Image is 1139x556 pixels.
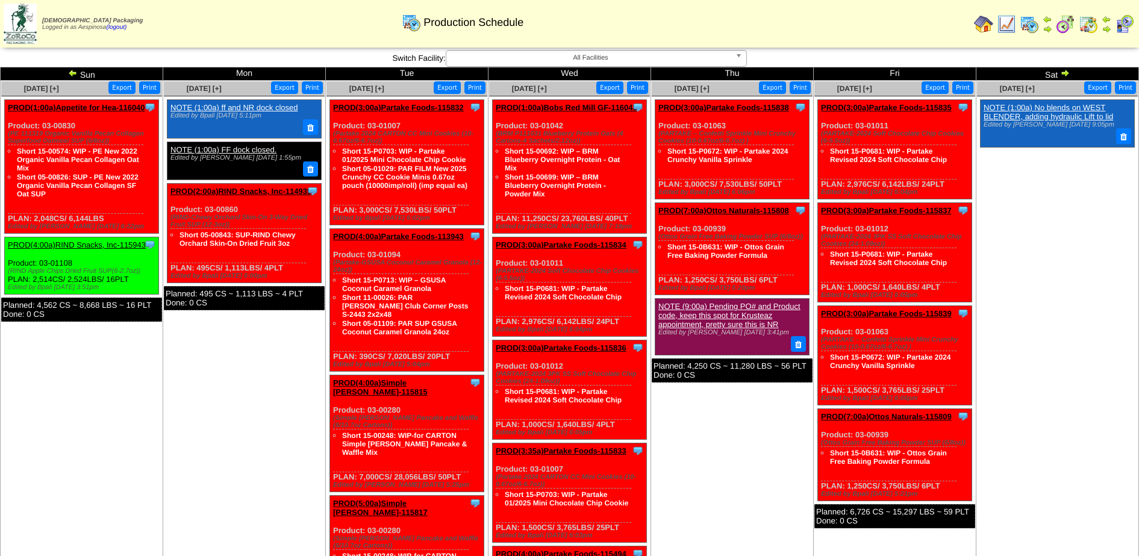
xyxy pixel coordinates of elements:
div: Edited by Bpali [DATE] 5:11pm [170,112,315,119]
img: Tooltip [632,342,644,354]
div: Edited by [PERSON_NAME] [DATE] 5:25pm [333,481,484,489]
img: home.gif [974,14,993,34]
img: Tooltip [632,101,644,113]
img: arrowleft.gif [1043,14,1052,24]
img: calendarblend.gif [1056,14,1075,34]
img: arrowright.gif [1102,24,1111,34]
img: calendarprod.gif [402,13,421,32]
span: All Facilities [451,51,731,65]
div: (PARTAKE – Confetti Sprinkle Mini Crunchy Cookies (10-0.67oz/6-6.7oz) ) [658,130,809,145]
div: Edited by Bpali [DATE] 6:04pm [496,326,646,333]
a: Short 15-0B631: WIP - Ottos Grain Free Baking Powder Formula [667,243,784,260]
td: Thu [651,67,814,81]
div: Edited by Bpali [DATE] 6:06pm [658,189,809,196]
span: Production Schedule [423,16,523,29]
div: Product: 03-01012 PLAN: 1,000CS / 1,640LBS / 4PLT [818,203,972,302]
a: Short 05-01029: PAR FILM New 2025 Crunchy CC Cookie Minis 0.67oz pouch (10000imp/roll) (imp equal... [342,164,467,190]
a: PROD(4:00a)Partake Foods-113943 [333,232,464,241]
div: Planned: 4,250 CS ~ 11,280 LBS ~ 56 PLT Done: 0 CS [652,358,813,383]
td: Tue [326,67,488,81]
a: PROD(7:00a)Ottos Naturals-115809 [821,412,952,421]
button: Print [952,81,973,94]
div: Product: 03-01063 PLAN: 3,000CS / 7,530LBS / 50PLT [655,100,810,199]
div: Edited by Bpali [DATE] 6:05pm [496,429,646,436]
div: Edited by [PERSON_NAME] [DATE] 6:22pm [8,223,158,230]
div: (Simple [PERSON_NAME] Pancake and Waffle (6/10.7oz Cartons)) [333,414,484,429]
div: Planned: 6,726 CS ~ 15,297 LBS ~ 59 PLT Done: 0 CS [814,504,975,528]
img: Tooltip [144,239,156,251]
span: [DATE] [+] [349,84,384,93]
div: Product: 03-01063 PLAN: 1,500CS / 3,765LBS / 25PLT [818,306,972,405]
div: (Partake 2024 CARTON CC Mini Cookies (10-0.67oz/6-6.7oz)) [496,473,646,488]
div: Product: 03-00939 PLAN: 1,250CS / 3,750LBS / 6PLT [655,203,810,295]
td: Wed [488,67,651,81]
div: Product: 03-01042 PLAN: 11,250CS / 23,760LBS / 40PLT [493,100,647,234]
a: [DATE] [+] [512,84,547,93]
div: Product: 03-01108 PLAN: 2,514CS / 2,524LBS / 16PLT [5,237,159,295]
div: (BRM P111031 Blueberry Protein Oats (4 Cartons-4 Sachets/2.12oz)) [496,130,646,145]
button: Export [271,81,298,94]
a: PROD(1:00a)Appetite for Hea-116040 [8,103,145,112]
a: NOTE (1:00a) FF dock closed. [170,145,276,154]
div: (Partake 2024 CARTON CC Mini Cookies (10-0.67oz/6-6.7oz)) [333,130,484,145]
div: Product: 03-01012 PLAN: 1,000CS / 1,640LBS / 4PLT [493,340,647,440]
div: (PE 111319 Organic Vanilla Pecan Collagen Superfood Oatmeal SUP (6/8oz)) [8,130,158,145]
a: PROD(2:00a)RIND Snacks, Inc-114935 [170,187,311,196]
img: arrowright.gif [1060,68,1070,78]
div: Edited by Bpali [DATE] 6:04pm [821,189,972,196]
div: Edited by Bpali [DATE] 6:02pm [333,214,484,222]
img: Tooltip [469,101,481,113]
a: PROD(3:00a)Partake Foods-115838 [658,103,789,112]
div: (PARTAKE-2024 3PK SS Soft Chocolate Chip Cookies (24-1.09oz)) [496,370,646,385]
span: [DATE] [+] [675,84,710,93]
a: Short 15-P0703: WIP - Partake 01/2025 Mini Chocolate Chip Cookie [505,490,628,507]
div: Edited by Bpali [DATE] 6:06pm [821,395,972,402]
img: zoroco-logo-small.webp [4,4,37,44]
div: (PARTAKE – Confetti Sprinkle Mini Crunchy Cookies (10-0.67oz/6-6.7oz) ) [821,336,972,351]
td: Mon [163,67,326,81]
img: Tooltip [957,410,969,422]
a: PROD(5:00a)Simple [PERSON_NAME]-115817 [333,499,428,517]
img: calendarcustomer.gif [1115,14,1134,34]
div: Edited by [PERSON_NAME] [DATE] 7:19pm [496,223,646,230]
span: [DATE] [+] [837,84,872,93]
img: Tooltip [794,204,807,216]
div: (PARTAKE-2024 Soft Chocolate Chip Cookies (6-5.5oz)) [821,130,972,145]
div: Edited by [PERSON_NAME] [DATE] 9:05pm [984,121,1128,128]
a: PROD(1:00a)Bobs Red Mill GF-116043 [496,103,637,112]
img: Tooltip [632,239,644,251]
button: Print [1115,81,1136,94]
a: Short 15-P0681: WIP - Partake Revised 2024 Soft Chocolate Chip [830,147,947,164]
a: PROD(3:00a)Partake Foods-115836 [496,343,626,352]
button: Export [922,81,949,94]
img: Tooltip [469,497,481,509]
td: Sun [1,67,163,81]
div: Edited by [PERSON_NAME] [DATE] 1:55pm [170,154,315,161]
a: PROD(3:00a)Partake Foods-115837 [821,206,952,215]
button: Delete Note [791,336,807,352]
div: Edited by [PERSON_NAME] [DATE] 3:41pm [658,329,803,336]
button: Export [108,81,136,94]
a: PROD(4:00a)Simple [PERSON_NAME]-115815 [333,378,428,396]
a: Short 05-00826: SUP - PE New 2022 Organic Vanilla Pecan Collagen SF Oat SUP [17,173,139,198]
button: Delete Note [303,119,319,135]
div: Product: 03-01007 PLAN: 3,000CS / 7,530LBS / 50PLT [330,100,484,225]
img: Tooltip [307,185,319,197]
a: PROD(3:00a)Partake Foods-115834 [496,240,626,249]
div: Edited by Bpali [DATE] 5:20pm [658,284,809,292]
a: [DATE] [+] [187,84,222,93]
img: Tooltip [469,230,481,242]
div: Edited by Bpali [DATE] 6:03pm [496,532,646,539]
span: [DEMOGRAPHIC_DATA] Packaging [42,17,143,24]
a: Short 15-00699: WIP – BRM Blueberry Overnight Protein - Powder Mix [505,173,606,198]
a: NOTE (9:00a) Pending PO# and Product code, keep this spot for Krusteaz appointment, pretty sure t... [658,302,800,329]
img: calendarinout.gif [1079,14,1098,34]
span: [DATE] [+] [1000,84,1035,93]
div: (Ottos Grain Free Baking Powder SUP (6/8oz)) [658,233,809,240]
img: arrowright.gif [1043,24,1052,34]
a: NOTE (1:00a) No blends on WEST BLENDER, adding hydraulic Lift to lid [984,103,1113,121]
div: Edited by Bpali [DATE] 3:51pm [8,284,158,291]
a: Short 15-P0713: WIP – GSUSA Coconut Caramel Granola [342,276,446,293]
